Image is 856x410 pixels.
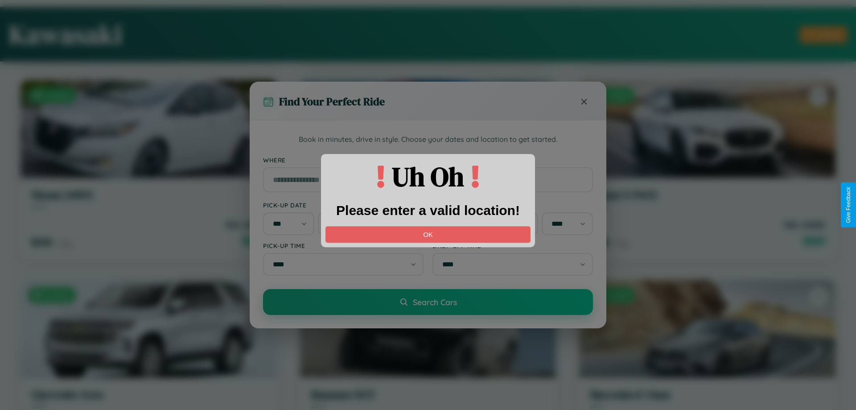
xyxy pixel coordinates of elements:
h3: Find Your Perfect Ride [279,94,385,109]
label: Where [263,156,593,164]
label: Drop-off Time [432,242,593,249]
span: Search Cars [413,297,457,307]
p: Book in minutes, drive in style. Choose your dates and location to get started. [263,134,593,145]
label: Pick-up Time [263,242,424,249]
label: Drop-off Date [432,201,593,209]
label: Pick-up Date [263,201,424,209]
